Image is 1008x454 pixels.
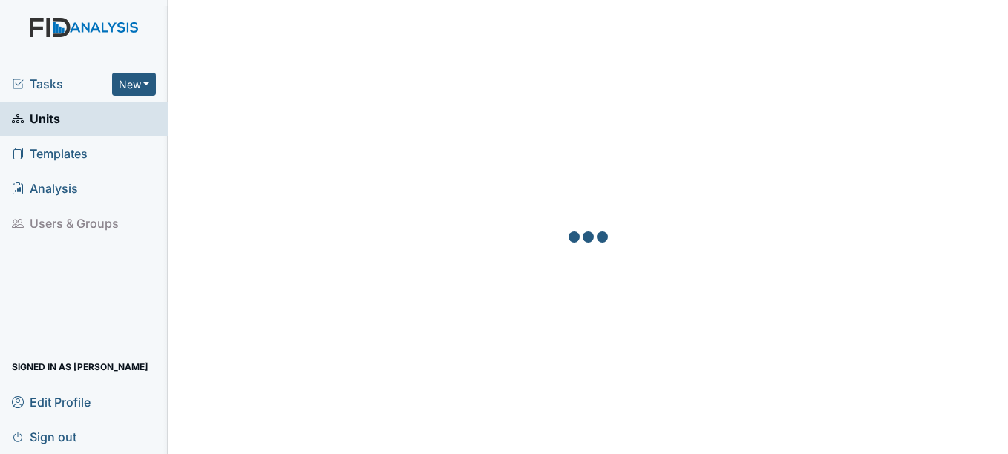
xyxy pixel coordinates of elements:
span: Edit Profile [12,390,91,413]
span: Units [12,108,60,131]
span: Sign out [12,425,76,448]
a: Tasks [12,75,112,93]
button: New [112,73,157,96]
span: Signed in as [PERSON_NAME] [12,355,148,378]
span: Analysis [12,177,78,200]
span: Templates [12,142,88,165]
